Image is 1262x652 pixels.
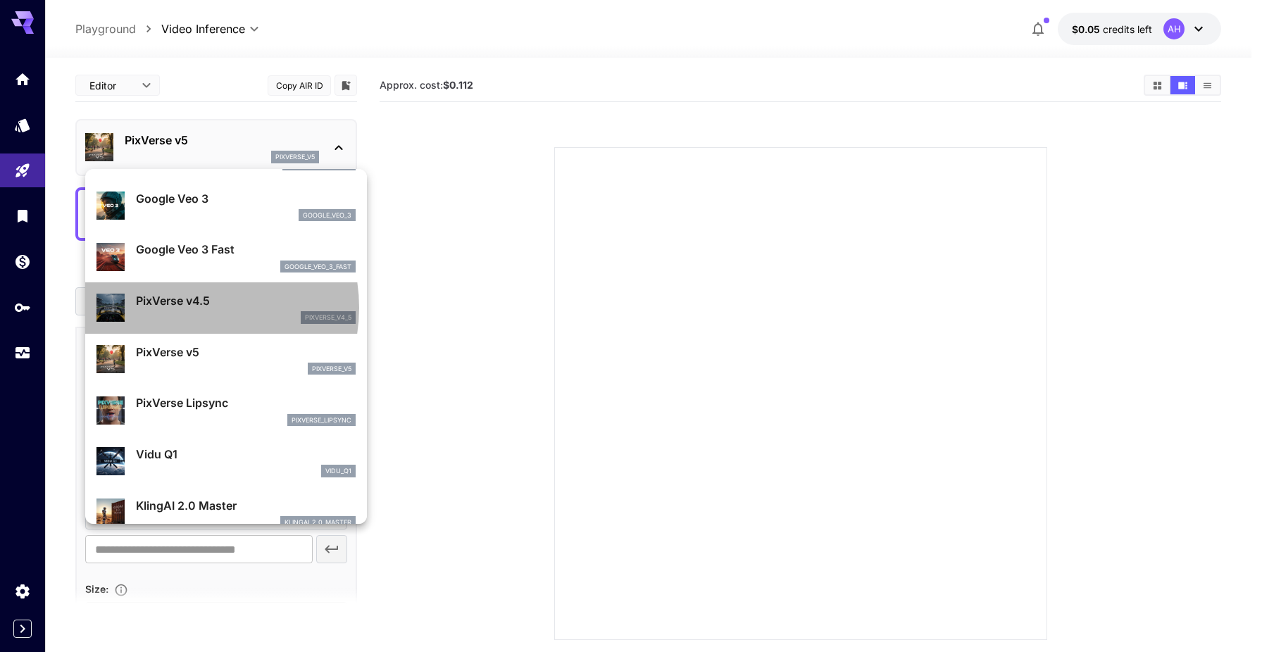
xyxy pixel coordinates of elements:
[96,491,356,534] div: KlingAI 2.0 Masterklingai_2_0_master
[96,287,356,330] div: PixVerse v4.5pixverse_v4_5
[312,364,351,374] p: pixverse_v5
[96,184,356,227] div: Google Veo 3google_veo_3
[96,389,356,432] div: PixVerse Lipsyncpixverse_lipsync
[96,338,356,381] div: PixVerse v5pixverse_v5
[136,190,356,207] p: Google Veo 3
[136,344,356,361] p: PixVerse v5
[292,415,351,425] p: pixverse_lipsync
[303,211,351,220] p: google_veo_3
[305,313,351,322] p: pixverse_v4_5
[96,440,356,483] div: Vidu Q1vidu_q1
[96,235,356,278] div: Google Veo 3 Fastgoogle_veo_3_fast
[136,446,356,463] p: Vidu Q1
[136,241,356,258] p: Google Veo 3 Fast
[285,262,351,272] p: google_veo_3_fast
[136,497,356,514] p: KlingAI 2.0 Master
[136,394,356,411] p: PixVerse Lipsync
[325,466,351,476] p: vidu_q1
[136,292,356,309] p: PixVerse v4.5
[285,518,351,527] p: klingai_2_0_master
